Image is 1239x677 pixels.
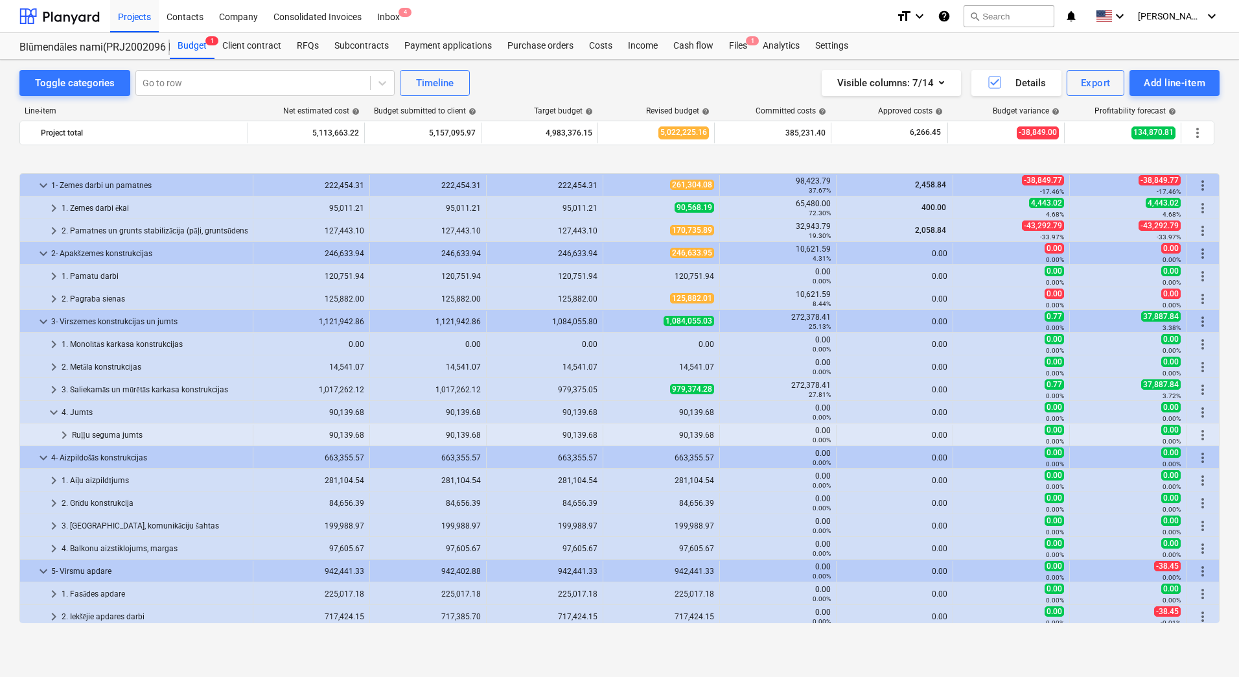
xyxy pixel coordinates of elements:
span: More actions [1195,223,1210,239]
small: 0.00% [1163,415,1181,422]
span: 1 [746,36,759,45]
span: More actions [1195,427,1210,443]
span: 134,870.81 [1131,126,1175,139]
div: 84,656.39 [492,499,597,508]
div: 1- Zemes darbi un pamatnes [51,175,248,196]
div: 0.00 [375,340,481,349]
i: notifications [1065,8,1078,24]
div: 32,943.79 [725,222,831,240]
span: 246,633.95 [670,248,714,258]
span: keyboard_arrow_right [46,382,62,398]
div: 0.00 [842,294,947,303]
div: 10,621.59 [725,290,831,308]
div: Target budget [534,106,593,115]
span: 170,735.89 [670,225,714,235]
small: 0.00% [1046,415,1064,422]
span: keyboard_arrow_right [46,541,62,556]
div: Revised budget [646,106,710,115]
span: 0.00 [1045,243,1064,254]
div: Payment applications [397,33,500,59]
span: 0.00 [1045,402,1064,412]
small: 0.00% [1046,347,1064,354]
span: More actions [1195,291,1210,307]
a: RFQs [289,33,327,59]
div: 2. Metāla konstrukcijas [62,357,248,377]
span: 4,443.02 [1029,198,1064,208]
a: Subcontracts [327,33,397,59]
small: 25.13% [809,323,831,330]
small: 0.00% [813,346,831,353]
span: -38,849.77 [1139,175,1181,185]
div: 90,139.68 [375,408,481,417]
small: -33.97% [1040,233,1064,241]
span: keyboard_arrow_right [46,473,62,488]
div: 1,121,942.86 [259,317,364,326]
div: 2. Pamatnes un grunts stabilizācija (pāļi, gruntsūdens pazemināšana) [62,220,248,241]
div: 0.00 [842,362,947,372]
span: 0.00 [1161,334,1181,344]
div: Toggle categories [35,75,115,91]
div: 90,139.68 [375,431,481,440]
span: help [583,108,593,115]
div: 14,541.07 [259,362,364,372]
span: 0.00 [1045,493,1064,503]
div: 84,656.39 [259,499,364,508]
div: 0.00 [492,340,597,349]
div: Approved costs [878,106,943,115]
div: 3. Saliekamās un mūrētās karkasa konstrukcijas [62,379,248,400]
span: 0.77 [1045,379,1064,390]
span: More actions [1195,495,1210,511]
span: 0.00 [1161,243,1181,254]
div: 0.00 [842,385,947,394]
div: 90,139.68 [492,408,597,417]
small: 4.68% [1163,211,1181,218]
span: 0.00 [1045,334,1064,344]
div: 127,443.10 [375,226,481,235]
span: keyboard_arrow_right [46,337,62,352]
div: 120,751.94 [259,272,364,281]
span: keyboard_arrow_down [46,405,62,420]
button: Search [964,5,1054,27]
span: 0.00 [1161,402,1181,412]
span: keyboard_arrow_right [46,518,62,534]
div: 0.00 [842,340,947,349]
span: 90,568.19 [675,202,714,213]
span: keyboard_arrow_right [46,586,62,602]
span: -38,849.77 [1022,175,1064,185]
div: 10,621.59 [725,244,831,263]
span: More actions [1190,125,1205,141]
div: Analytics [755,33,807,59]
small: 0.00% [813,459,831,466]
span: 0.00 [1161,357,1181,367]
div: 2. Grīdu konstrukcija [62,493,248,514]
small: 0.00% [813,414,831,421]
div: 5,113,663.22 [253,123,359,143]
span: More actions [1195,609,1210,624]
div: 0.00 [725,449,831,467]
div: 120,751.94 [608,272,714,281]
small: 19.30% [809,232,831,239]
span: More actions [1195,382,1210,398]
div: Committed costs [756,106,826,115]
div: 663,355.57 [375,453,481,462]
div: Settings [807,33,856,59]
span: help [816,108,826,115]
div: 272,378.41 [725,381,831,399]
div: 385,231.40 [720,123,826,143]
div: 0.00 [725,426,831,444]
div: 1. Pamatu darbi [62,266,248,287]
div: 663,355.57 [492,453,597,462]
div: 1. Aiļu aizpildījums [62,470,248,491]
div: Costs [581,33,620,59]
button: Toggle categories [19,70,130,96]
div: 1,017,262.12 [259,385,364,394]
span: 400.00 [920,203,947,212]
div: 95,011.21 [375,204,481,213]
span: 0.00 [1161,470,1181,481]
div: 1,121,942.86 [375,317,481,326]
div: 1. Monolītās karkasa konstrukcijas [62,334,248,355]
div: 281,104.54 [608,476,714,485]
div: 222,454.31 [259,181,364,190]
button: Visible columns:7/14 [822,70,961,96]
div: Visible columns : 7/14 [837,75,945,91]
